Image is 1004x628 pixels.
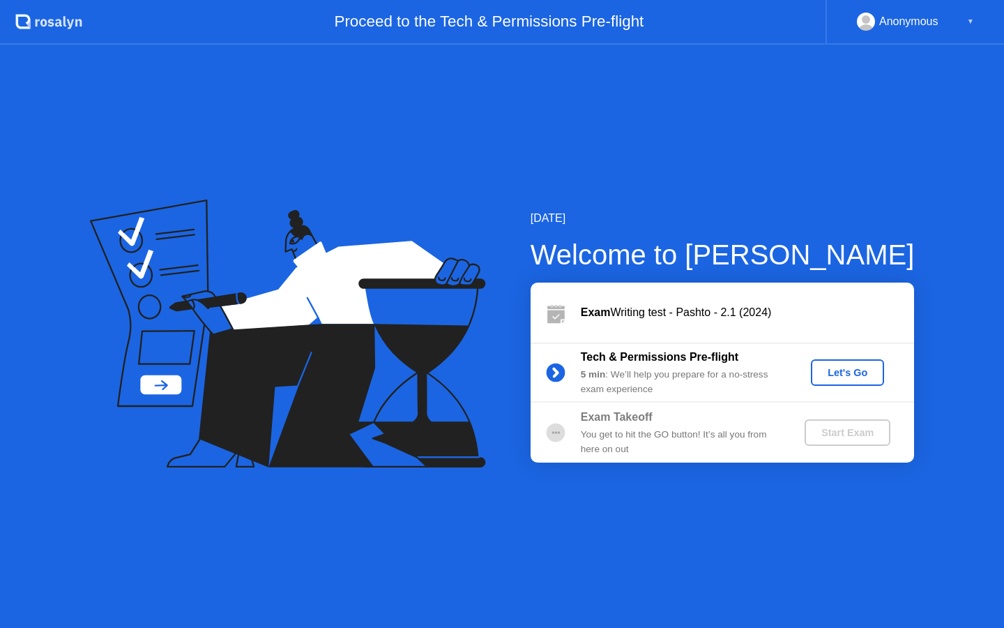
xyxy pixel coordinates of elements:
div: Writing test - Pashto - 2.1 (2024) [581,304,914,321]
div: [DATE] [531,210,915,227]
div: You get to hit the GO button! It’s all you from here on out [581,428,782,456]
button: Start Exam [805,419,890,446]
div: ▼ [967,13,974,31]
b: Tech & Permissions Pre-flight [581,351,738,363]
b: Exam Takeoff [581,411,653,423]
b: 5 min [581,369,606,380]
div: Anonymous [879,13,938,31]
div: Let's Go [816,367,878,378]
div: : We’ll help you prepare for a no-stress exam experience [581,368,782,396]
b: Exam [581,306,611,318]
button: Let's Go [811,359,884,386]
div: Start Exam [810,427,885,438]
div: Welcome to [PERSON_NAME] [531,234,915,276]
